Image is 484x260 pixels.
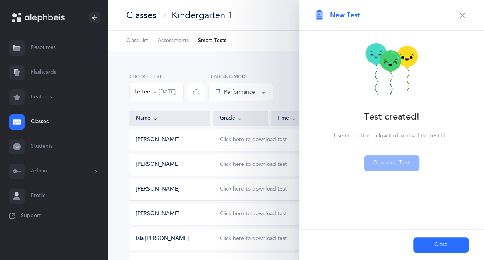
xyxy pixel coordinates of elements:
button: [PERSON_NAME] [136,136,179,144]
div: Click here to download test [220,186,287,193]
div: Click here to download test [220,235,287,243]
button: Performance [208,83,273,101]
div: Name [136,114,204,123]
div: Click here to download test [220,136,287,144]
div: Kindergarten 1 [172,9,232,22]
span: Support [21,212,41,220]
div: Test created! [364,110,419,123]
div: Click here to download test [220,210,287,218]
iframe: Drift Widget Chat Controller [445,221,475,251]
div: Performance [215,88,255,96]
span: Assessments [157,37,189,45]
button: Letters [DATE] [129,83,184,101]
button: [PERSON_NAME] [136,161,179,169]
span: New Test [330,10,360,20]
button: Close [413,237,469,253]
div: Use the button below to download the test file. [334,132,449,140]
button: Isla [PERSON_NAME] [136,235,189,243]
span: Class List [126,37,148,45]
button: [PERSON_NAME] [136,186,179,193]
div: Time [277,114,318,123]
label: Flagging Mode [208,73,273,80]
div: Grade [220,114,261,123]
div: Click here to download test [220,161,287,169]
label: Choose Test [129,73,184,80]
div: Classes [126,9,156,22]
span: Letters [134,88,151,96]
button: [PERSON_NAME] [136,210,179,218]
